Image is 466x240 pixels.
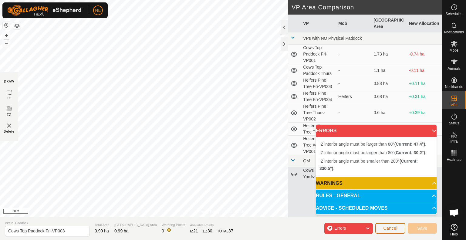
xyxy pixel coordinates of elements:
[316,125,437,137] p-accordion-header: ERRORS
[8,96,11,100] span: IZ
[301,123,336,136] td: Heifers Pine Tree Tues
[319,150,426,155] span: IZ interior angle must be larger than 80° .
[13,22,21,29] button: Map Layers
[228,228,233,233] span: 37
[450,232,458,236] span: Help
[316,206,387,211] span: ADVICE - SCHEDULED MOVES
[450,49,458,52] span: Mobs
[301,167,336,180] td: Cows Tues Yards-VP003
[316,193,360,198] span: RULES - GENERAL
[301,15,336,32] th: VP
[292,4,442,11] h2: VP Area Comparison
[408,223,437,234] button: Save
[375,223,405,234] button: Cancel
[407,77,442,90] td: +0.11 ha
[319,142,426,147] span: IZ interior angle must be larger than 80° .
[338,80,369,87] div: -
[447,158,461,161] span: Heatmap
[162,228,164,233] span: 0
[319,159,418,171] span: IZ interior angle must be smaller than 280° .
[316,190,437,202] p-accordion-header: RULES - GENERAL
[334,226,346,231] span: Errors
[203,228,212,234] div: EZ
[371,15,407,32] th: [GEOGRAPHIC_DATA] Area
[371,123,407,136] td: 0.18 ha
[371,103,407,123] td: 0.6 ha
[316,128,336,133] span: ERRORS
[442,221,466,238] a: Help
[3,32,10,39] button: +
[316,177,437,189] p-accordion-header: WARNINGS
[371,45,407,64] td: 1.73 ha
[95,222,110,228] span: Total Area
[114,222,157,228] span: [GEOGRAPHIC_DATA] Area
[407,15,442,32] th: New Allocation
[338,110,369,116] div: -
[3,22,10,29] button: Reset Map
[4,79,14,84] div: DRAW
[407,45,442,64] td: -0.74 ha
[227,209,245,215] a: Contact Us
[193,228,198,233] span: 21
[444,30,464,34] span: Notifications
[95,228,109,233] span: 0.99 ha
[316,181,343,186] span: WARNINGS
[301,77,336,90] td: Heifers Pine Tree Fri-VP003
[338,93,369,100] div: Heifers
[316,202,437,214] p-accordion-header: ADVICE - SCHEDULED MOVES
[336,15,371,32] th: Mob
[4,129,15,134] span: Delete
[217,228,233,234] div: TOTAL
[190,223,233,228] span: Available Points
[371,90,407,103] td: 0.68 ha
[301,103,336,123] td: Heifers Pine Tree Thurs-VP002
[338,67,369,74] div: -
[197,209,220,215] a: Privacy Policy
[383,226,397,231] span: Cancel
[451,103,457,107] span: VPs
[407,103,442,123] td: +0.39 ha
[190,228,198,234] div: IZ
[394,150,425,155] b: (Current: 30.2°)
[338,51,369,57] div: -
[417,226,427,231] span: Save
[407,90,442,103] td: +0.31 ha
[5,221,90,226] span: Virtual Paddock
[407,123,442,136] td: +0.81 ha
[407,64,442,77] td: -0.11 ha
[445,85,463,89] span: Neckbands
[114,228,129,233] span: 0.99 ha
[301,64,336,77] td: Cows Top Paddock Thurs
[371,64,407,77] td: 1.1 ha
[447,67,461,70] span: Animals
[95,7,101,14] span: NE
[162,222,185,228] span: Watering Points
[301,90,336,103] td: Heifers Pine Tree Fri-VP004
[301,136,336,155] td: Heifers Pine Tree Wed-VP001
[5,122,13,129] img: VP
[316,137,437,177] p-accordion-content: ERRORS
[445,12,462,16] span: Schedules
[3,40,10,47] button: –
[445,204,463,222] div: Open chat
[7,113,12,117] span: EZ
[301,45,336,64] td: Cows Top Paddock Fri-VP001
[449,121,459,125] span: Status
[208,228,212,233] span: 30
[394,142,425,147] b: (Current: 47.4°)
[450,140,458,143] span: Infra
[303,36,362,41] span: VPs with NO Physical Paddock
[303,158,310,163] span: QM
[7,5,83,16] img: Gallagher Logo
[371,77,407,90] td: 0.88 ha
